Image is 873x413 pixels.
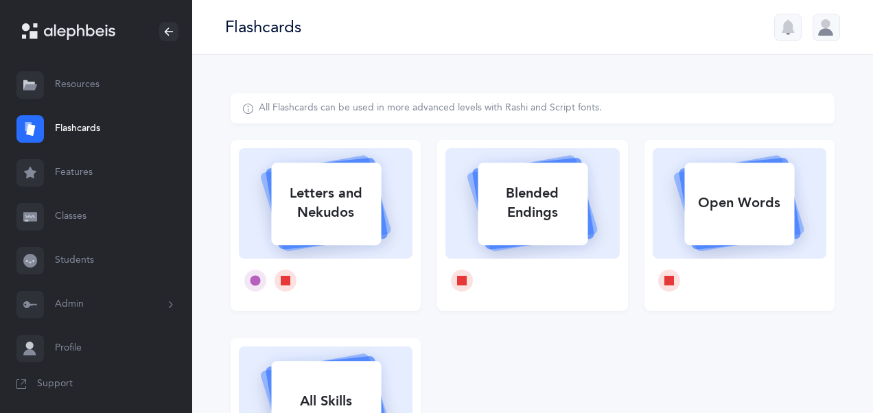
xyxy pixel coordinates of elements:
[684,185,794,221] div: Open Words
[225,16,301,38] div: Flashcards
[37,377,73,391] span: Support
[478,176,587,231] div: Blended Endings
[259,102,602,115] div: All Flashcards can be used in more advanced levels with Rashi and Script fonts.
[271,176,381,231] div: Letters and Nekudos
